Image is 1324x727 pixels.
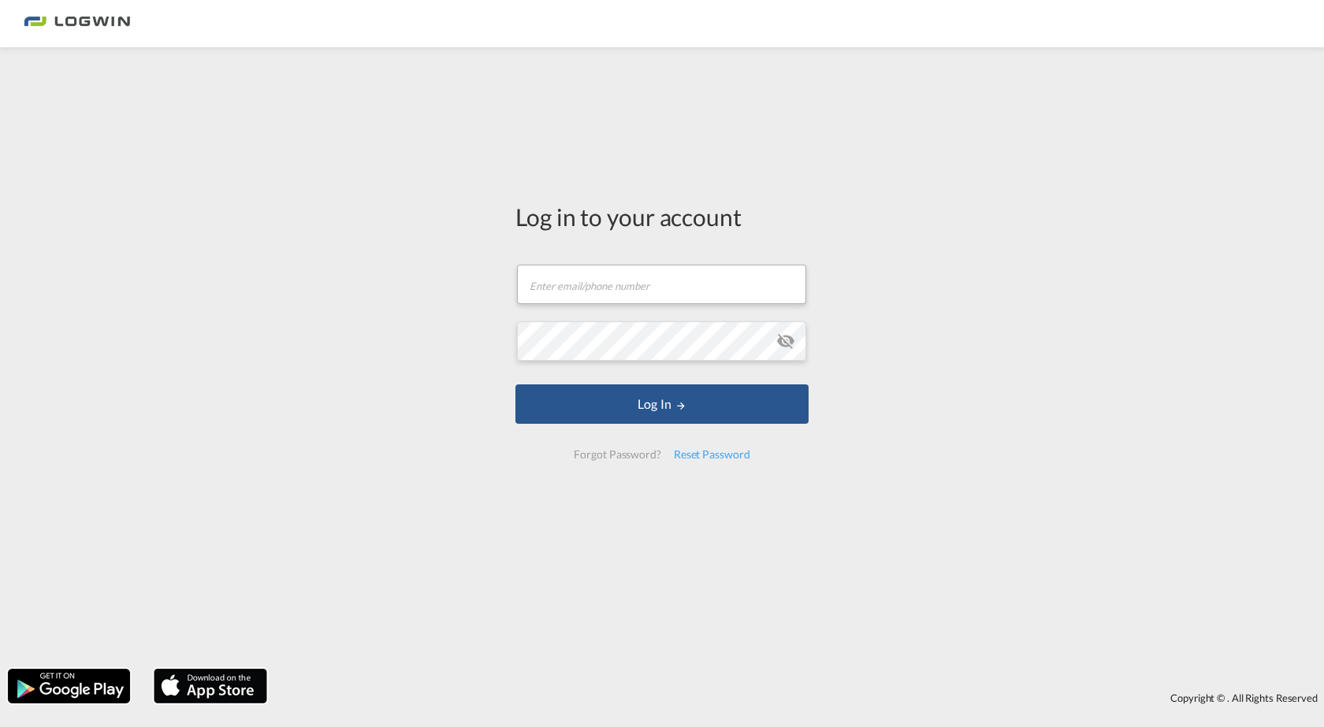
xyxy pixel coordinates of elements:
[567,440,667,469] div: Forgot Password?
[6,667,132,705] img: google.png
[668,440,757,469] div: Reset Password
[776,332,795,351] md-icon: icon-eye-off
[515,200,809,233] div: Log in to your account
[275,684,1324,711] div: Copyright © . All Rights Reserved
[152,667,269,705] img: apple.png
[24,6,130,42] img: 2761ae10d95411efa20a1f5e0282d2d7.png
[517,265,806,304] input: Enter email/phone number
[515,384,809,424] button: LOGIN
